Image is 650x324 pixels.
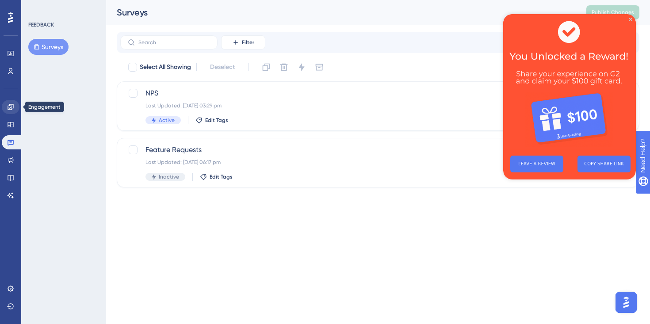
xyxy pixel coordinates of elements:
div: Last Updated: [DATE] 03:29 pm [145,102,540,109]
div: FEEDBACK [28,21,54,28]
button: COPY SHARE LINK [74,141,127,158]
button: Edit Tags [195,117,228,124]
button: Surveys [28,39,69,55]
div: Close Preview [126,4,129,7]
span: Feature Requests [145,145,540,155]
span: Need Help? [21,2,55,13]
button: Filter [221,35,265,50]
div: Last Updated: [DATE] 06:17 pm [145,159,540,166]
input: Search [138,39,210,46]
span: Filter [242,39,254,46]
span: Deselect [210,62,235,72]
span: Inactive [159,173,179,180]
div: Surveys [117,6,564,19]
button: Publish Changes [586,5,639,19]
span: Edit Tags [210,173,233,180]
span: Active [159,117,175,124]
button: Edit Tags [200,173,233,180]
span: Edit Tags [205,117,228,124]
span: Select All Showing [140,62,191,72]
button: LEAVE A REVIEW [7,141,60,158]
iframe: UserGuiding AI Assistant Launcher [613,289,639,316]
button: Deselect [202,59,243,75]
span: Publish Changes [592,9,634,16]
span: NPS [145,88,540,99]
